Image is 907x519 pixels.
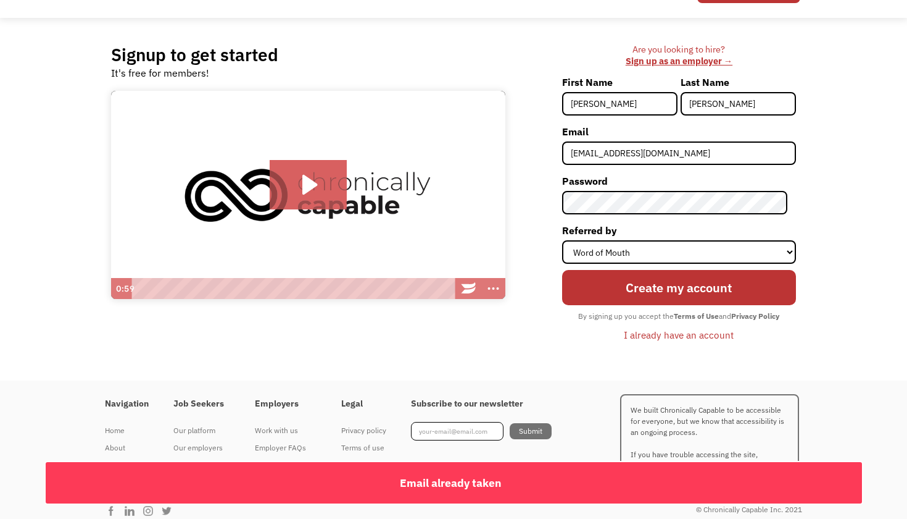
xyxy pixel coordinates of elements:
strong: Privacy Policy [731,311,779,321]
a: Job seeker FAQs [173,457,230,474]
img: Chronically Capable Instagram Page [142,505,160,517]
div: Our platform [173,423,230,438]
div: Our employers [173,441,230,455]
div: Email already taken [46,473,856,493]
div: Work with us [255,423,317,438]
form: Member-Signup-Form [562,72,796,345]
h4: Job Seekers [173,399,230,410]
a: Wistia Logo -- Learn More [456,278,481,299]
img: Chronically Capable Linkedin Page [123,505,142,517]
img: Chronically Capable Twitter Page [160,505,179,517]
label: Password [562,171,796,191]
a: Work with us [255,422,317,439]
input: john@doe.com [562,141,796,165]
h4: Subscribe to our newsletter [411,399,552,410]
div: I already have an account [624,327,734,342]
h4: Employers [255,399,317,410]
input: Mitchell [681,92,796,116]
a: Our platform [173,422,230,439]
label: Last Name [681,72,796,92]
a: Home [105,422,149,439]
h4: Legal [341,399,386,410]
h2: Signup to get started [111,44,278,65]
label: First Name [562,72,677,92]
button: Show more buttons [481,278,505,299]
div: By signing up you accept the and [572,308,785,324]
div: Press [105,458,149,473]
div: Are you looking to hire? ‍ [562,44,796,67]
a: Sign up as an employer → [626,55,732,67]
div: © Chronically Capable Inc. 2021 [696,502,802,517]
h4: Navigation [105,399,149,410]
a: Privacy policy [341,422,386,439]
div: About [105,441,149,455]
img: Introducing Chronically Capable [111,91,505,300]
input: Create my account [562,270,796,306]
label: Email [562,122,796,141]
label: Referred by [562,221,796,240]
input: Submit [510,423,552,439]
div: Job seeker FAQs [173,458,230,473]
div: Refer an employer [255,458,317,473]
a: Terms of use [341,439,386,457]
div: Privacy policy [341,423,386,438]
p: We built Chronically Capable to be accessible for everyone, but we know that accessibility is an ... [620,394,799,483]
div: Employer FAQs [255,441,317,455]
a: Press [105,457,149,474]
a: I already have an account [615,324,743,345]
div: Terms of use [341,441,386,455]
div: It's free for members! [111,65,209,80]
strong: Terms of Use [674,311,719,321]
a: email us here [653,462,700,471]
a: Our employers [173,439,230,457]
input: Joni [562,92,677,116]
button: Play Video: Introducing Chronically Capable [270,160,347,209]
div: Home [105,423,149,438]
div: Playbar [138,278,450,299]
a: About [105,439,149,457]
img: Chronically Capable Facebook Page [105,505,123,517]
input: your-email@email.com [411,422,503,441]
a: Refer an employer [255,457,317,474]
a: Employer FAQs [255,439,317,457]
form: Footer Newsletter [411,422,552,441]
